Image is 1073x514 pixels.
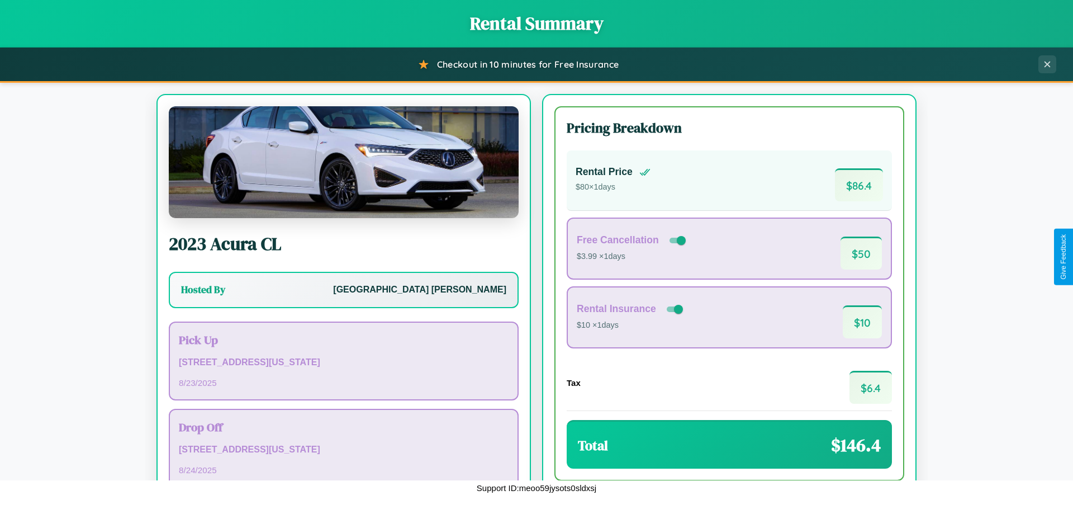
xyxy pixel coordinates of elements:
p: [STREET_ADDRESS][US_STATE] [179,355,509,371]
h4: Tax [567,378,581,388]
span: $ 86.4 [835,168,883,201]
p: 8 / 23 / 2025 [179,375,509,390]
span: Checkout in 10 minutes for Free Insurance [437,59,619,70]
p: 8 / 24 / 2025 [179,463,509,478]
p: $10 × 1 days [577,318,685,333]
h3: Total [578,436,608,455]
h3: Pick Up [179,332,509,348]
span: $ 146.4 [831,433,881,458]
h3: Pricing Breakdown [567,119,892,137]
p: $ 80 × 1 days [576,180,651,195]
h4: Rental Price [576,166,633,178]
div: Give Feedback [1060,234,1067,280]
p: $3.99 × 1 days [577,249,688,264]
span: $ 6.4 [849,371,892,404]
h2: 2023 Acura CL [169,232,519,256]
p: [GEOGRAPHIC_DATA] [PERSON_NAME] [333,282,506,298]
h4: Free Cancellation [577,234,659,246]
h3: Drop Off [179,419,509,435]
p: Support ID: meoo59jysots0sldxsj [477,480,596,496]
p: [STREET_ADDRESS][US_STATE] [179,442,509,458]
h1: Rental Summary [11,11,1062,36]
h4: Rental Insurance [577,303,656,315]
span: $ 10 [843,305,882,338]
img: Acura CL [169,106,519,218]
h3: Hosted By [181,283,225,296]
span: $ 50 [841,237,882,270]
